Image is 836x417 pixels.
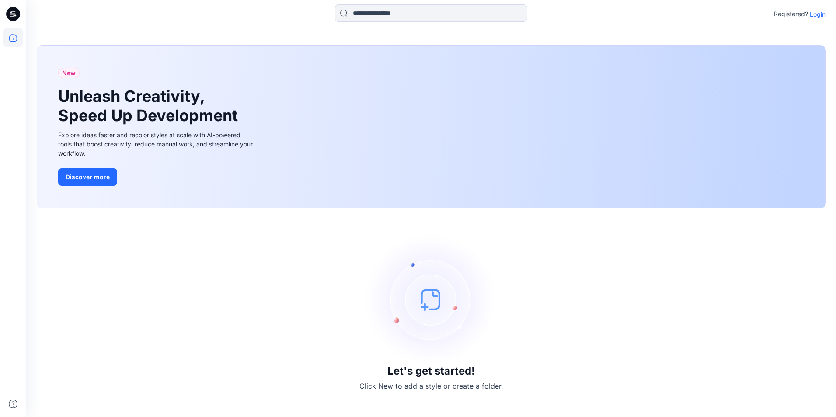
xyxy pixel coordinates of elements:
[62,68,76,78] span: New
[359,381,503,391] p: Click New to add a style or create a folder.
[366,234,497,365] img: empty-state-image.svg
[58,130,255,158] div: Explore ideas faster and recolor styles at scale with AI-powered tools that boost creativity, red...
[58,87,242,125] h1: Unleash Creativity, Speed Up Development
[810,10,826,19] p: Login
[58,168,255,186] a: Discover more
[774,9,808,19] p: Registered?
[387,365,475,377] h3: Let's get started!
[58,168,117,186] button: Discover more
